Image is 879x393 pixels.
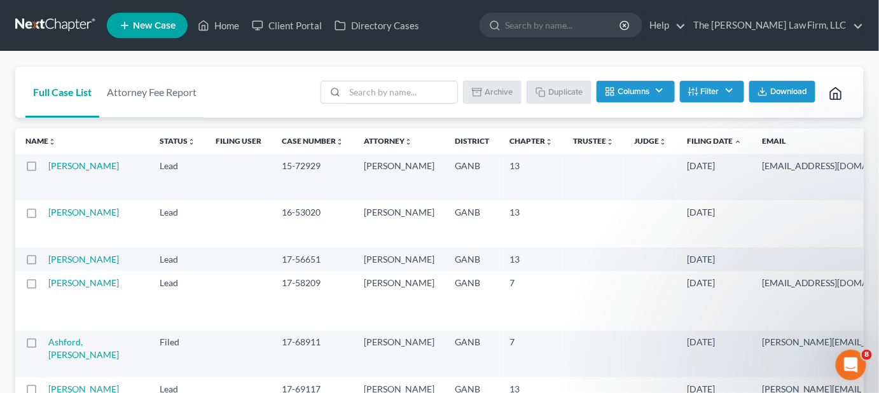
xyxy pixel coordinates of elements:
[272,247,354,271] td: 17-56651
[282,136,343,146] a: Case Numberunfold_more
[677,200,752,247] td: [DATE]
[445,247,499,271] td: GANB
[677,154,752,200] td: [DATE]
[160,136,195,146] a: Statusunfold_more
[205,128,272,154] th: Filing User
[445,331,499,377] td: GANB
[149,154,205,200] td: Lead
[405,138,412,146] i: unfold_more
[364,136,412,146] a: Attorneyunfold_more
[545,138,553,146] i: unfold_more
[48,138,56,146] i: unfold_more
[659,138,667,146] i: unfold_more
[354,200,445,247] td: [PERSON_NAME]
[149,200,205,247] td: Lead
[499,154,563,200] td: 13
[573,136,614,146] a: Trusteeunfold_more
[445,154,499,200] td: GANB
[354,331,445,377] td: [PERSON_NAME]
[499,200,563,247] td: 13
[336,138,343,146] i: unfold_more
[445,128,499,154] th: District
[677,247,752,271] td: [DATE]
[499,331,563,377] td: 7
[505,13,621,37] input: Search by name...
[328,14,426,37] a: Directory Cases
[499,247,563,271] td: 13
[272,200,354,247] td: 16-53020
[634,136,667,146] a: Judgeunfold_more
[597,81,674,102] button: Columns
[677,271,752,330] td: [DATE]
[48,254,119,265] a: [PERSON_NAME]
[149,331,205,377] td: Filed
[770,86,807,97] span: Download
[354,247,445,271] td: [PERSON_NAME]
[734,138,742,146] i: expand_less
[25,67,99,118] a: Full Case List
[48,336,119,360] a: Ashford, [PERSON_NAME]
[445,200,499,247] td: GANB
[246,14,328,37] a: Client Portal
[836,350,866,380] iframe: Intercom live chat
[499,271,563,330] td: 7
[133,21,176,31] span: New Case
[188,138,195,146] i: unfold_more
[643,14,686,37] a: Help
[687,136,742,146] a: Filing Date expand_less
[272,154,354,200] td: 15-72929
[445,271,499,330] td: GANB
[25,136,56,146] a: Nameunfold_more
[149,271,205,330] td: Lead
[354,154,445,200] td: [PERSON_NAME]
[509,136,553,146] a: Chapterunfold_more
[272,271,354,330] td: 17-58209
[862,350,872,360] span: 8
[272,331,354,377] td: 17-68911
[48,160,119,171] a: [PERSON_NAME]
[345,81,457,103] input: Search by name...
[606,138,614,146] i: unfold_more
[99,67,204,118] a: Attorney Fee Report
[749,81,815,102] button: Download
[354,271,445,330] td: [PERSON_NAME]
[48,207,119,217] a: [PERSON_NAME]
[48,277,119,288] a: [PERSON_NAME]
[680,81,744,102] button: Filter
[149,247,205,271] td: Lead
[191,14,246,37] a: Home
[677,331,752,377] td: [DATE]
[687,14,863,37] a: The [PERSON_NAME] Law Firm, LLC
